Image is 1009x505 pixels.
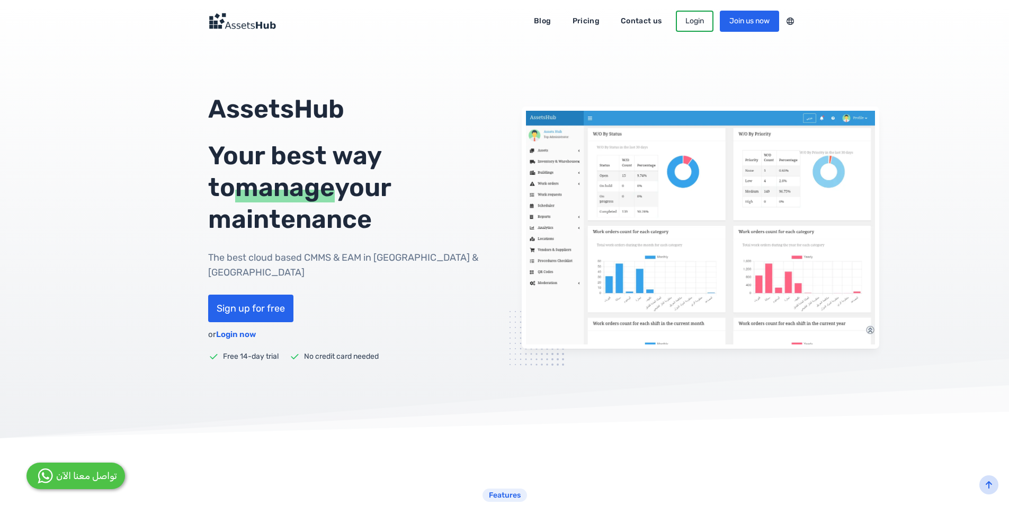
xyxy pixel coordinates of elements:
[676,11,713,32] a: Login
[216,330,256,339] a: Login now
[208,13,276,30] img: Logo Dark
[208,140,488,235] div: Your best way to your maintenance
[208,250,488,280] h1: The best cloud based CMMS & EAM in [GEOGRAPHIC_DATA] & [GEOGRAPHIC_DATA]
[208,329,256,341] div: or
[522,107,880,349] img: AssetsHub
[979,475,998,494] button: back-to-top
[208,93,488,125] p: AssetsHub
[56,469,117,483] div: تواصل معنا الآن
[720,11,779,32] a: Join us now
[613,13,669,30] a: Contact us
[483,489,527,502] span: Features
[235,172,335,202] span: manage
[208,295,293,322] a: Sign up for free
[223,351,279,362] p: Free 14-day trial
[526,13,558,30] a: Blog
[304,351,379,362] p: No credit card needed
[565,13,607,30] a: Pricing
